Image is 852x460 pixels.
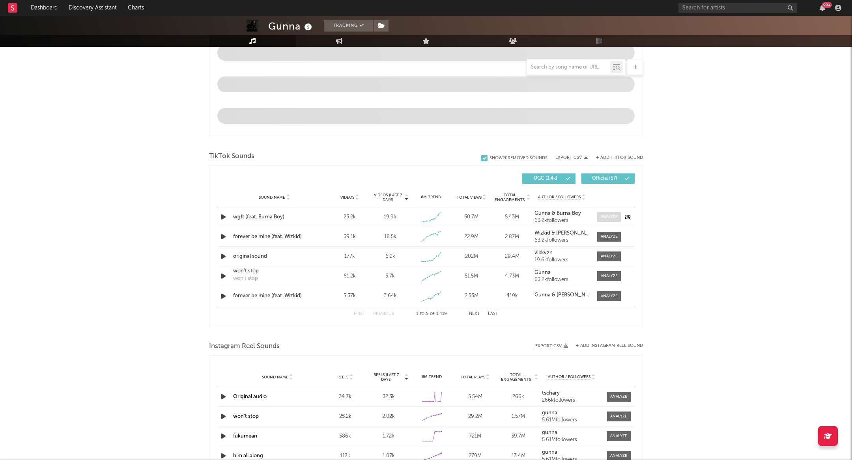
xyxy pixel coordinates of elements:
[369,432,408,440] div: 1.72k
[233,394,267,399] a: Original audio
[534,292,597,298] strong: Gunna & [PERSON_NAME]
[233,213,316,221] div: wgft (feat. Burna Boy)
[587,176,623,181] span: Official ( 57 )
[325,432,365,440] div: 586k
[820,5,825,11] button: 99+
[499,413,538,421] div: 1.57M
[209,152,254,161] span: TikTok Sounds
[542,391,560,396] strong: tschary
[494,233,531,241] div: 2.87M
[337,375,348,380] span: Reels
[372,193,404,202] span: Videos (last 7 days)
[822,2,832,8] div: 99 +
[233,292,316,300] a: forever be mine (feat. Wizkid)
[568,344,643,348] div: + Add Instagram Reel Sound
[331,292,368,300] div: 5.37k
[331,233,368,241] div: 39.1k
[369,393,408,401] div: 32.3k
[385,272,395,280] div: 5.7k
[499,393,538,401] div: 266k
[233,434,257,439] a: fukumean
[527,64,610,71] input: Search by song name or URL
[354,312,365,316] button: First
[527,176,564,181] span: UGC ( 1.4k )
[373,312,394,316] button: Previous
[384,292,397,300] div: 3.64k
[576,344,643,348] button: + Add Instagram Reel Sound
[678,3,797,13] input: Search for artists
[325,413,365,421] div: 25.2k
[456,393,495,401] div: 5.54M
[456,432,495,440] div: 721M
[499,452,538,460] div: 13.4M
[534,211,581,216] strong: Gunna & Burna Boy
[262,375,288,380] span: Sound Name
[233,453,263,458] a: him all along
[453,213,490,221] div: 30.7M
[490,156,547,161] div: Show 20 Removed Sounds
[453,272,490,280] div: 51.5M
[488,312,498,316] button: Last
[534,270,551,275] strong: Gunna
[548,374,590,380] span: Author / Followers
[494,213,531,221] div: 5.43M
[384,233,396,241] div: 16.5k
[494,193,526,202] span: Total Engagements
[534,292,589,298] a: Gunna & [PERSON_NAME]
[494,272,531,280] div: 4.73M
[534,211,589,216] a: Gunna & Burna Boy
[534,250,553,255] strong: vikkvzn
[413,194,449,200] div: 6M Trend
[340,195,354,200] span: Videos
[457,195,482,200] span: Total Views
[268,20,314,33] div: Gunna
[542,410,557,415] strong: gunna
[555,155,588,160] button: Export CSV
[453,233,490,241] div: 22.9M
[534,250,589,256] a: vikkvzn
[596,156,643,160] button: + Add TikTok Sound
[542,417,601,423] div: 5.61M followers
[430,312,435,316] span: of
[542,430,557,435] strong: gunna
[542,410,601,416] a: gunna
[542,450,601,455] a: gunna
[522,173,575,184] button: UGC(1.4k)
[331,253,368,261] div: 177k
[233,233,316,241] a: forever be mine (feat. Wizkid)
[325,452,365,460] div: 113k
[542,391,601,396] a: tschary
[233,414,259,419] a: won't stop
[542,430,601,436] a: gunna
[410,309,453,319] div: 1 5 1,419
[385,253,395,261] div: 6.2k
[542,398,601,403] div: 266k followers
[233,253,316,261] a: original sound
[384,213,396,221] div: 19.9k
[494,292,531,300] div: 419k
[499,372,534,382] span: Total Engagements
[324,20,373,32] button: Tracking
[534,270,589,276] a: Gunna
[233,267,316,275] a: won't stop
[538,195,581,200] span: Author / Followers
[542,437,601,443] div: 5.61M followers
[588,156,643,160] button: + Add TikTok Sound
[369,452,408,460] div: 1.07k
[412,374,452,380] div: 6M Trend
[534,218,589,223] div: 63.2k followers
[535,344,568,348] button: Export CSV
[331,213,368,221] div: 23.2k
[534,238,589,243] div: 63.2k followers
[581,173,635,184] button: Official(57)
[456,413,495,421] div: 29.2M
[453,292,490,300] div: 2.53M
[325,393,365,401] div: 34.7k
[331,272,368,280] div: 61.2k
[233,275,258,283] div: won't stop
[534,277,589,283] div: 63.2k followers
